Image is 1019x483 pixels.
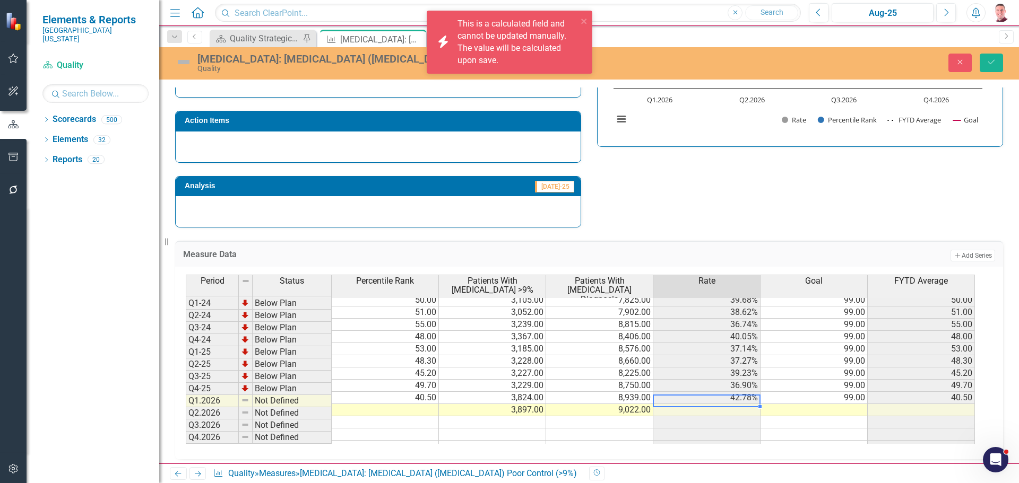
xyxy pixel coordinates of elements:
[653,343,761,355] td: 37.14%
[953,115,978,125] button: Show Goal
[868,306,975,319] td: 51.00
[186,310,239,322] td: Q2-24
[253,310,332,322] td: Below Plan
[894,276,948,286] span: FYTD Average
[761,331,868,343] td: 99.00
[185,182,353,190] h3: Analysis
[653,392,761,404] td: 42.78%
[761,319,868,331] td: 99.00
[868,343,975,355] td: 53.00
[457,18,577,66] div: This is a calculated field and cannot be updated manually. The value will be calculated upon save.
[761,355,868,367] td: 99.00
[868,380,975,392] td: 49.70
[253,407,332,419] td: Not Defined
[241,277,250,285] img: 8DAGhfEEPCf229AAAAAElFTkSuQmCC
[280,276,304,286] span: Status
[186,395,239,407] td: Q1.2026
[439,380,546,392] td: 3,229.00
[53,113,96,126] a: Scorecards
[42,13,149,26] span: Elements & Reports
[53,134,88,146] a: Elements
[253,358,332,371] td: Below Plan
[332,392,439,404] td: 40.50
[241,359,249,368] img: TnMDeAgwAPMxUmUi88jYAAAAAElFTkSuQmCC
[212,32,300,45] a: Quality Strategic Value Dashboard
[439,294,546,306] td: 3,105.00
[761,294,868,306] td: 99.00
[439,367,546,380] td: 3,227.00
[653,331,761,343] td: 40.05%
[186,432,239,444] td: Q4.2026
[259,468,296,478] a: Measures
[253,334,332,346] td: Below Plan
[5,12,24,30] img: ClearPoint Strategy
[186,371,239,383] td: Q3-25
[951,250,995,261] button: Add Series
[439,306,546,319] td: 3,052.00
[835,7,930,20] div: Aug-25
[698,276,715,286] span: Rate
[831,95,857,104] text: Q3.2026
[253,395,332,407] td: Not Defined
[614,112,629,127] button: View chart menu, Diabetes: Hemoglobin A1c (HbA1c) Poor Control (>9%)
[332,367,439,380] td: 45.20
[300,468,577,478] div: [MEDICAL_DATA]: [MEDICAL_DATA] ([MEDICAL_DATA]) Poor Control (>9%)
[653,355,761,367] td: 37.27%
[340,33,424,46] div: [MEDICAL_DATA]: [MEDICAL_DATA] ([MEDICAL_DATA]) Poor Control (>9%)
[653,367,761,380] td: 39.23%
[183,250,625,259] h3: Measure Data
[546,355,653,367] td: 8,660.00
[332,306,439,319] td: 51.00
[805,276,823,286] span: Goal
[53,154,82,166] a: Reports
[186,297,239,310] td: Q1-24
[745,5,798,20] button: Search
[548,276,651,304] span: Patients With [MEDICAL_DATA] Diagnosis
[215,4,801,22] input: Search ClearPoint...
[535,181,574,192] span: [DATE]-25
[241,311,249,319] img: TnMDeAgwAPMxUmUi88jYAAAAAElFTkSuQmCC
[546,380,653,392] td: 8,750.00
[201,276,224,286] span: Period
[868,355,975,367] td: 48.30
[761,306,868,319] td: 99.00
[241,408,249,417] img: 8DAGhfEEPCf229AAAAAElFTkSuQmCC
[546,294,653,306] td: 7,825.00
[332,294,439,306] td: 50.00
[332,343,439,355] td: 53.00
[761,367,868,380] td: 99.00
[241,335,249,344] img: TnMDeAgwAPMxUmUi88jYAAAAAElFTkSuQmCC
[241,323,249,331] img: TnMDeAgwAPMxUmUi88jYAAAAAElFTkSuQmCC
[42,84,149,103] input: Search Below...
[818,115,877,125] button: Show Percentile Rank
[186,358,239,371] td: Q2-25
[228,468,255,478] a: Quality
[991,3,1010,22] img: David Richard
[101,115,122,124] div: 500
[441,276,543,295] span: Patients With [MEDICAL_DATA] >9%
[581,15,588,27] button: close
[332,380,439,392] td: 49.70
[241,420,249,429] img: 8DAGhfEEPCf229AAAAAElFTkSuQmCC
[42,26,149,43] small: [GEOGRAPHIC_DATA][US_STATE]
[761,343,868,355] td: 99.00
[197,53,640,65] div: [MEDICAL_DATA]: [MEDICAL_DATA] ([MEDICAL_DATA]) Poor Control (>9%)
[761,8,783,16] span: Search
[241,396,249,405] img: 8DAGhfEEPCf229AAAAAElFTkSuQmCC
[241,433,249,441] img: 8DAGhfEEPCf229AAAAAElFTkSuQmCC
[546,306,653,319] td: 7,902.00
[439,404,546,416] td: 3,897.00
[761,392,868,404] td: 99.00
[761,380,868,392] td: 99.00
[439,319,546,331] td: 3,239.00
[647,95,672,104] text: Q1.2026
[546,392,653,404] td: 8,939.00
[983,447,1008,472] iframe: Intercom live chat
[253,383,332,395] td: Below Plan
[186,407,239,419] td: Q2.2026
[832,3,934,22] button: Aug-25
[653,294,761,306] td: 39.68%
[241,347,249,356] img: TnMDeAgwAPMxUmUi88jYAAAAAElFTkSuQmCC
[230,32,300,45] div: Quality Strategic Value Dashboard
